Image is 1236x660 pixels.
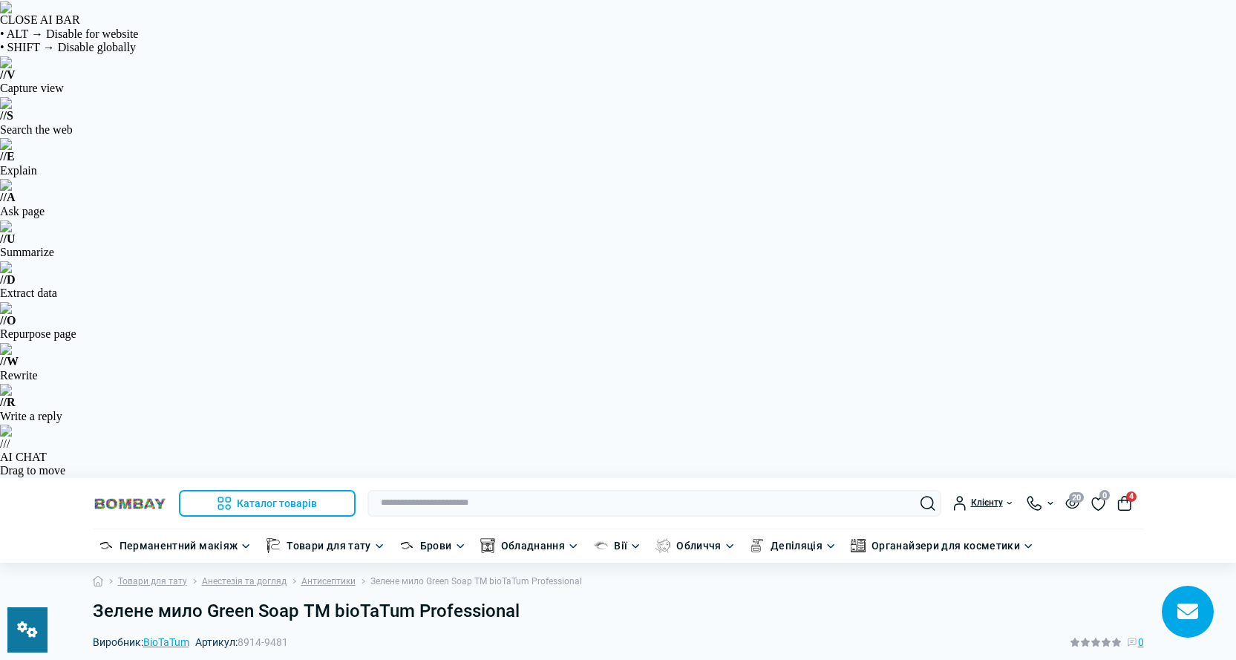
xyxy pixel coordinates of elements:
[99,538,114,553] img: Перманентний макіяж
[676,538,722,554] a: Обличчя
[266,538,281,553] img: Товари для тату
[195,637,288,647] span: Артикул:
[1065,497,1079,509] button: 20
[1099,490,1110,500] span: 0
[1138,634,1144,650] span: 0
[921,496,935,511] button: Search
[179,490,356,517] button: Каталог товарів
[872,538,1020,554] a: Органайзери для косметики
[1126,491,1137,502] span: 4
[120,538,238,554] a: Перманентний макіяж
[118,575,187,589] a: Товари для тату
[93,637,189,647] span: Виробник:
[93,497,167,511] img: BOMBAY
[238,636,288,648] span: 8914-9481
[93,563,1144,601] nav: breadcrumb
[1117,496,1132,511] button: 4
[750,538,765,553] img: Депіляція
[93,601,1144,622] h1: Зелене мило Green Soap ТМ bioTaTum Professional
[771,538,823,554] a: Депіляція
[480,538,495,553] img: Обладнання
[501,538,566,554] a: Обладнання
[593,538,608,553] img: Вії
[655,538,670,553] img: Обличчя
[1069,492,1084,503] span: 20
[202,575,287,589] a: Анестезія та догляд
[614,538,627,554] a: Вії
[143,636,189,648] a: BioTaTum
[301,575,356,589] a: Антисептики
[420,538,452,554] a: Брови
[287,538,370,554] a: Товари для тату
[399,538,414,553] img: Брови
[356,575,582,589] li: Зелене мило Green Soap ТМ bioTaTum Professional
[1091,494,1105,511] a: 0
[851,538,866,553] img: Органайзери для косметики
